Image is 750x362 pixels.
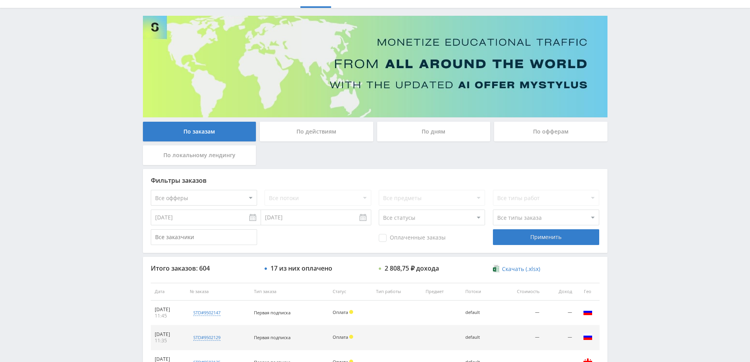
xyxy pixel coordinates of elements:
[193,334,220,341] div: std#9502129
[186,283,250,301] th: № заказа
[377,122,491,141] div: По дням
[254,310,291,316] span: Первая подписка
[583,307,593,317] img: rus.png
[493,229,599,245] div: Применить
[250,283,329,301] th: Тип заказа
[502,266,540,272] span: Скачать (.xlsx)
[151,265,257,272] div: Итого заказов: 604
[497,325,543,350] td: —
[497,301,543,325] td: —
[349,310,353,314] span: Холд
[151,229,257,245] input: Все заказчики
[333,334,348,340] span: Оплата
[349,335,353,339] span: Холд
[329,283,372,301] th: Статус
[379,234,446,242] span: Оплаченные заказы
[151,177,600,184] div: Фильтры заказов
[493,265,540,273] a: Скачать (.xlsx)
[270,265,332,272] div: 17 из них оплачено
[543,301,576,325] td: —
[461,283,497,301] th: Потоки
[333,309,348,315] span: Оплата
[583,332,593,342] img: rus.png
[465,310,493,315] div: default
[193,310,220,316] div: std#9502147
[155,331,182,338] div: [DATE]
[372,283,422,301] th: Тип работы
[543,283,576,301] th: Доход
[385,265,439,272] div: 2 808,75 ₽ дохода
[143,122,256,141] div: По заказам
[422,283,461,301] th: Предмет
[143,145,256,165] div: По локальному лендингу
[497,283,543,301] th: Стоимость
[494,122,607,141] div: По офферам
[576,283,600,301] th: Гео
[151,283,186,301] th: Дата
[155,306,182,313] div: [DATE]
[543,325,576,350] td: —
[143,16,607,117] img: Banner
[260,122,373,141] div: По действиям
[155,313,182,319] div: 11:45
[493,265,500,273] img: xlsx
[155,338,182,344] div: 11:35
[254,334,291,340] span: Первая подписка
[465,335,493,340] div: default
